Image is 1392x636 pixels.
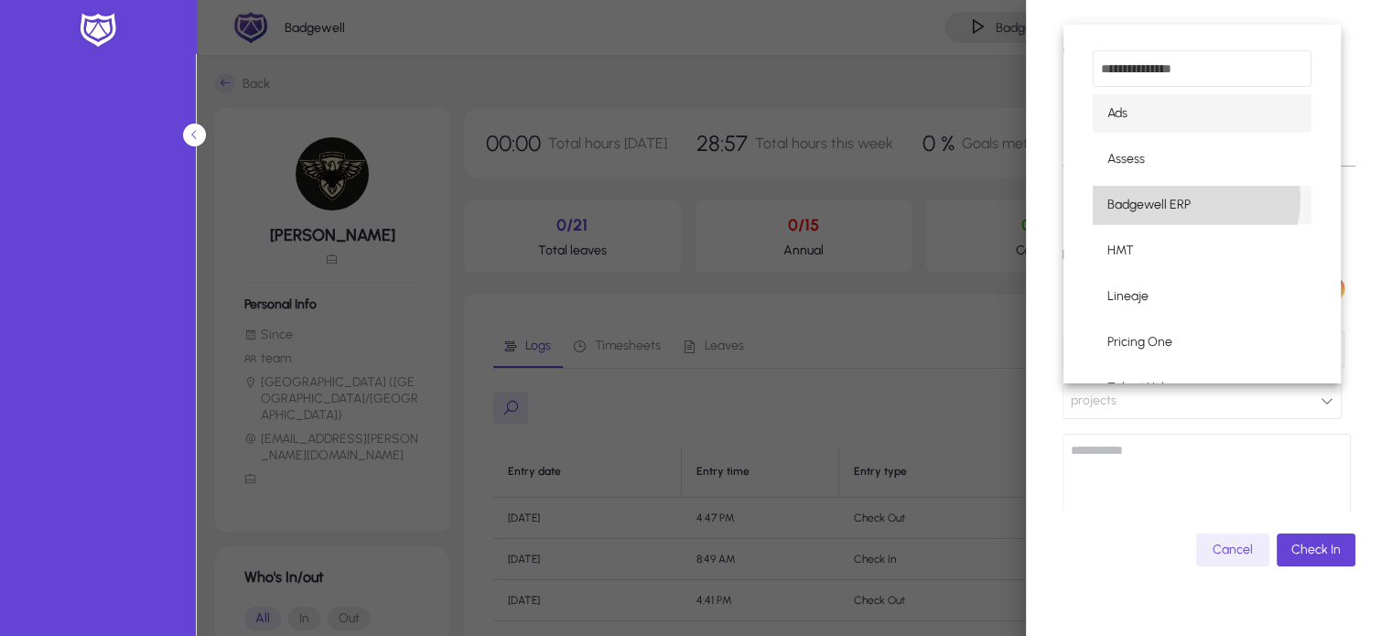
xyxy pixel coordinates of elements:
mat-option: Pricing One [1093,323,1311,361]
span: Assess [1107,148,1145,170]
span: Badgewell ERP [1107,194,1191,216]
mat-option: Badgewell ERP [1093,186,1311,224]
span: Ads [1107,102,1128,124]
mat-option: Talent Hub [1093,369,1311,407]
mat-option: Lineaje [1093,277,1311,316]
mat-option: Ads [1093,94,1311,133]
span: Pricing One [1107,331,1172,353]
mat-option: HMT [1093,232,1311,270]
span: HMT [1107,240,1134,262]
mat-option: Assess [1093,140,1311,178]
input: dropdown search [1093,50,1311,87]
span: Talent Hub [1107,377,1169,399]
span: Lineaje [1107,286,1149,307]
